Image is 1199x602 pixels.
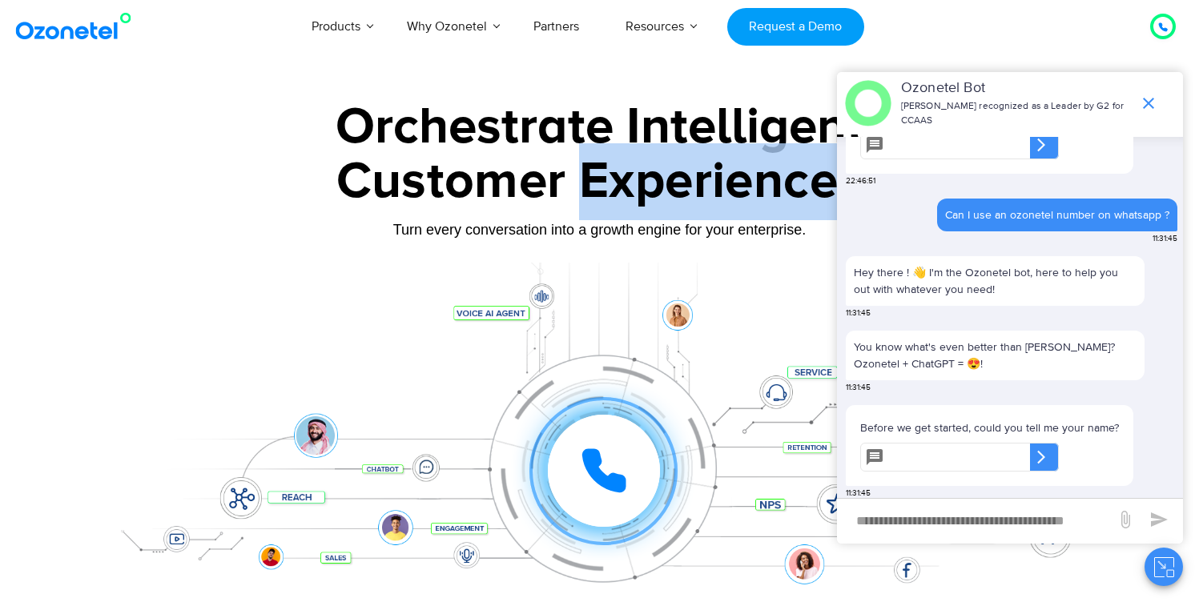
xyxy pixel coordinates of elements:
span: end chat or minimize [1133,87,1165,119]
span: 11:31:45 [846,488,871,500]
span: 11:31:45 [1153,233,1177,245]
div: new-msg-input [845,507,1108,536]
span: 22:46:51 [846,175,875,187]
a: Request a Demo [727,8,864,46]
div: Orchestrate Intelligent [99,102,1100,153]
p: Hey there ! 👋 I'm the Ozonetel bot, here to help you out with whatever you need! [854,264,1137,298]
span: 11:31:45 [846,307,871,319]
button: Close chat [1145,548,1183,586]
div: Turn every conversation into a growth engine for your enterprise. [99,221,1100,239]
img: header [845,80,891,126]
p: Ozonetel Bot [901,78,1131,99]
span: 11:31:45 [846,382,871,394]
p: You know what's even better than [PERSON_NAME]? Ozonetel + ChatGPT = 😍! [854,339,1137,372]
p: [PERSON_NAME] recognized as a Leader by G2 for CCAAS [901,99,1131,128]
div: Can I use an ozonetel number on whatsapp ? [945,207,1169,223]
p: Before we get started, could you tell me your name? [860,419,1119,436]
div: Customer Experiences [99,143,1100,220]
